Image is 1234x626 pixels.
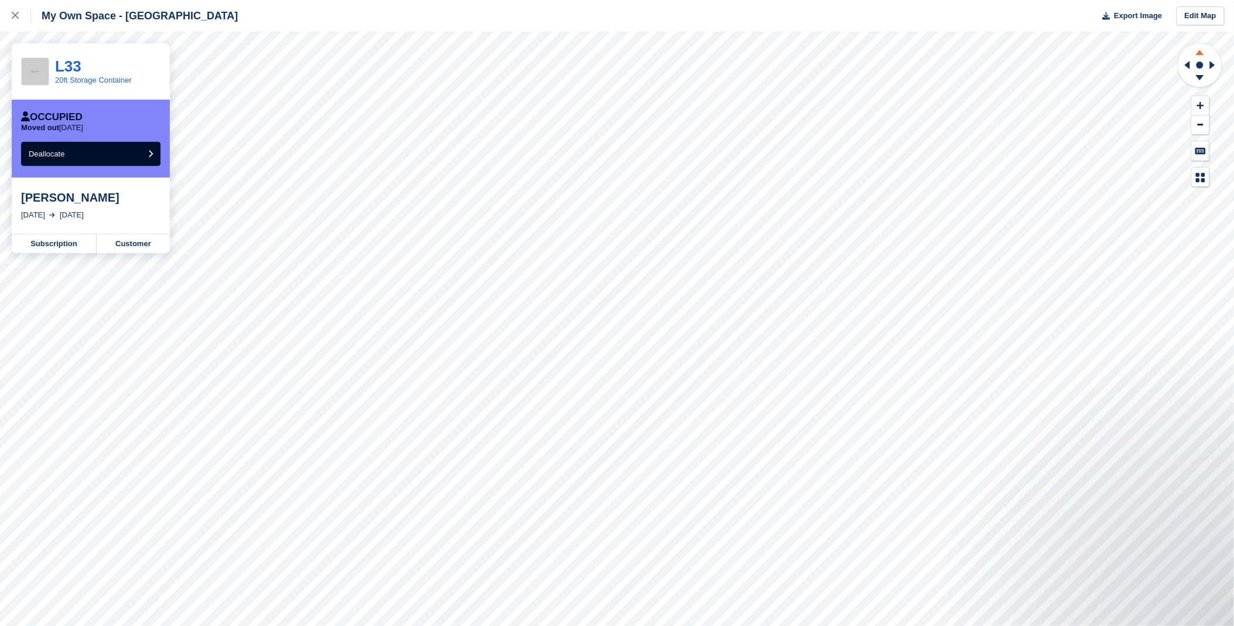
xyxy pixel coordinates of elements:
[1192,168,1209,187] button: Map Legend
[21,209,45,221] div: [DATE]
[29,149,64,158] span: Deallocate
[97,234,170,253] a: Customer
[21,190,160,205] div: [PERSON_NAME]
[55,57,81,75] a: L33
[1192,96,1209,115] button: Zoom In
[55,76,132,84] a: 20ft Storage Container
[1192,141,1209,161] button: Keyboard Shortcuts
[21,123,83,132] p: [DATE]
[22,58,49,85] img: 256x256-placeholder-a091544baa16b46aadf0b611073c37e8ed6a367829ab441c3b0103e7cf8a5b1b.png
[1096,6,1163,26] button: Export Image
[1177,6,1225,26] a: Edit Map
[1192,115,1209,135] button: Zoom Out
[31,9,238,23] div: My Own Space - [GEOGRAPHIC_DATA]
[49,213,55,217] img: arrow-right-light-icn-cde0832a797a2874e46488d9cf13f60e5c3a73dbe684e267c42b8395dfbc2abf.svg
[21,142,160,166] button: Deallocate
[12,234,97,253] a: Subscription
[60,209,84,221] div: [DATE]
[21,123,59,132] span: Moved out
[1114,10,1162,22] span: Export Image
[21,111,83,123] div: Occupied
